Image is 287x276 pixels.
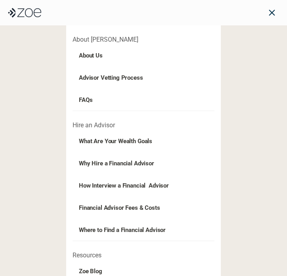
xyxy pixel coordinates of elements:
[79,226,214,235] p: Where to Find a Financial Advisor
[73,219,214,241] a: Where to Find a Financial Advisor
[79,137,214,146] p: What Are Your Wealth Goals
[73,152,214,174] a: Why Hire a Financial Advisor
[73,35,152,44] p: About [PERSON_NAME]
[73,251,152,260] p: Resources
[73,197,214,219] a: Financial Advisor Fees & Costs
[73,121,152,130] p: Hire an Advisor
[79,96,214,105] p: FAQs
[73,44,214,67] a: About Us
[79,51,136,60] p: About Us
[79,73,143,82] p: Advisor Vetting Process
[79,267,136,276] p: Zoe Blog
[73,174,214,197] a: How Interview a Financial Advisor
[73,67,214,89] a: Advisor Vetting Process
[79,159,214,168] p: Why Hire a Financial Advisor
[79,203,214,213] p: Financial Advisor Fees & Costs
[73,89,214,111] a: FAQs
[79,181,214,190] p: How Interview a Financial Advisor
[73,130,214,152] a: What Are Your Wealth Goals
